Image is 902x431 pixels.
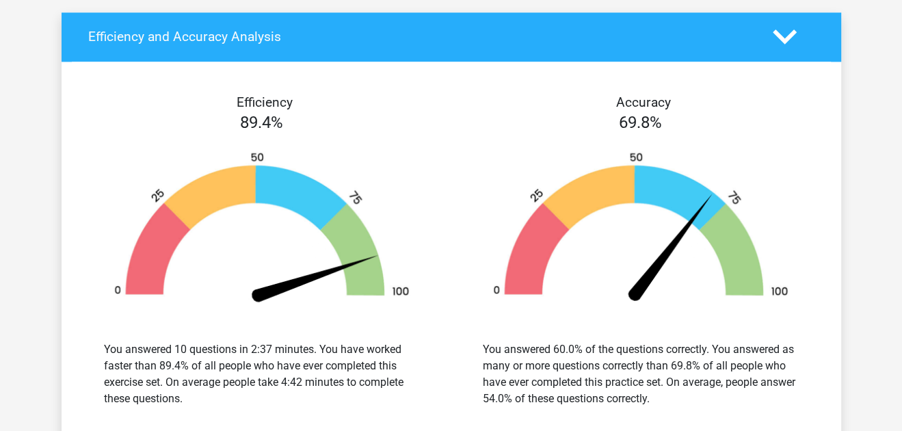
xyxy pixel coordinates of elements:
span: 89.4% [240,113,283,132]
img: 70.70fe67b65bcd.png [472,151,810,308]
img: 89.5aedc6aefd8c.png [93,151,431,308]
h4: Efficiency [88,94,441,110]
div: You answered 60.0% of the questions correctly. You answered as many or more questions correctly t... [483,341,799,406]
div: You answered 10 questions in 2:37 minutes. You have worked faster than 89.4% of all people who ha... [104,341,420,406]
h4: Accuracy [467,94,820,110]
span: 69.8% [619,113,662,132]
h4: Efficiency and Accuracy Analysis [88,29,752,44]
